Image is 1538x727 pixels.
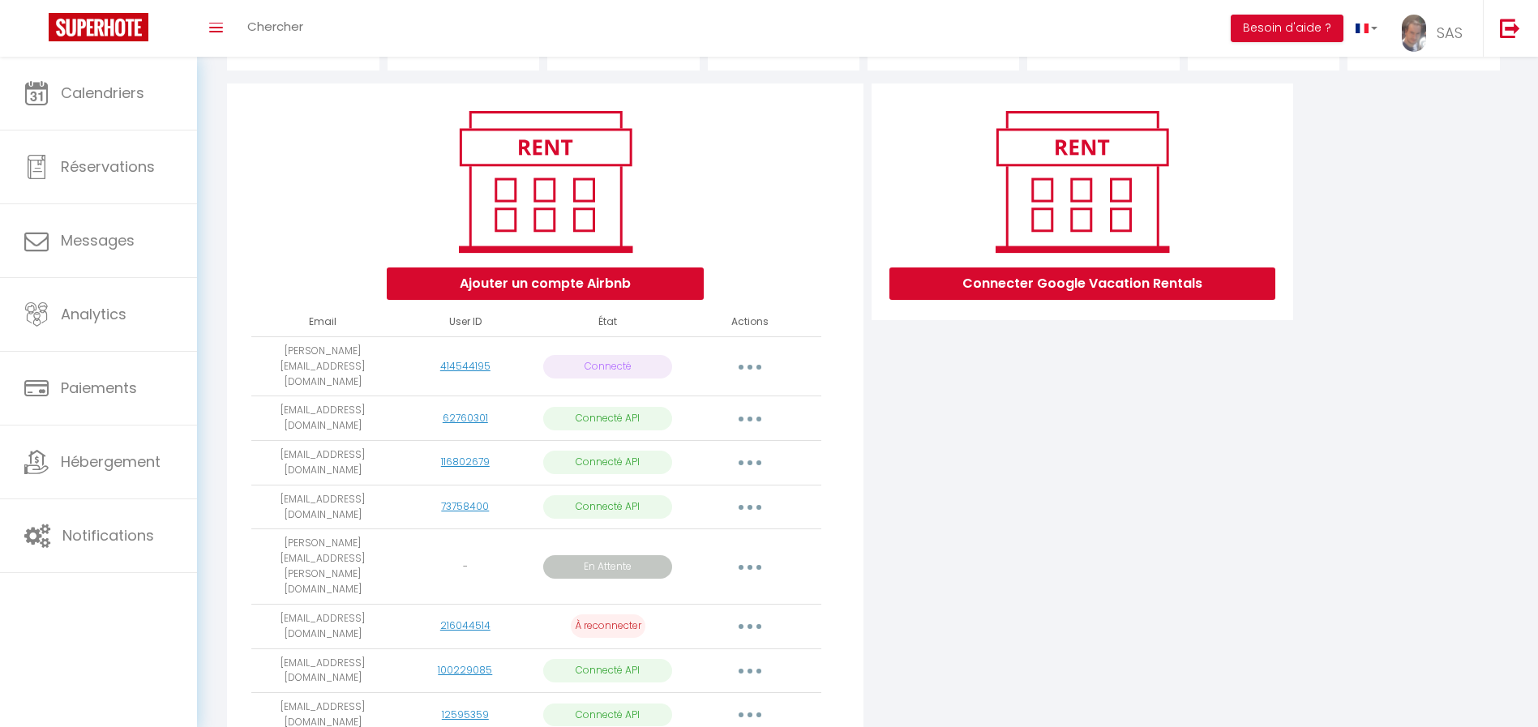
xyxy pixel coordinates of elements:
[438,663,492,677] a: 100229085
[401,559,530,575] div: -
[1402,15,1426,52] img: ...
[251,336,394,396] td: [PERSON_NAME][EMAIL_ADDRESS][DOMAIN_NAME]
[543,451,673,474] p: Connecté API
[251,441,394,485] td: [EMAIL_ADDRESS][DOMAIN_NAME]
[441,499,489,513] a: 73758400
[889,267,1275,300] button: Connecter Google Vacation Rentals
[387,267,704,300] button: Ajouter un compte Airbnb
[61,230,135,250] span: Messages
[1500,18,1520,38] img: logout
[61,156,155,177] span: Réservations
[49,13,148,41] img: Super Booking
[440,618,491,632] a: 216044514
[442,104,649,259] img: rent.png
[679,308,821,336] th: Actions
[543,495,673,519] p: Connecté API
[537,308,679,336] th: État
[442,708,489,721] a: 12595359
[61,451,161,472] span: Hébergement
[247,18,303,35] span: Chercher
[251,308,394,336] th: Email
[543,407,673,430] p: Connecté API
[61,83,144,103] span: Calendriers
[62,525,154,545] span: Notifications
[394,308,537,336] th: User ID
[979,104,1185,259] img: rent.png
[61,378,137,398] span: Paiements
[251,648,394,693] td: [EMAIL_ADDRESS][DOMAIN_NAME]
[61,304,126,324] span: Analytics
[251,604,394,648] td: [EMAIL_ADDRESS][DOMAIN_NAME]
[13,6,62,55] button: Ouvrir le widget de chat LiveChat
[441,455,490,468] a: 116802679
[251,485,394,529] td: [EMAIL_ADDRESS][DOMAIN_NAME]
[543,555,673,579] p: En Attente
[571,614,645,638] p: À reconnecter
[1437,23,1463,43] span: SAS
[543,355,673,378] p: Connecté
[251,396,394,441] td: [EMAIL_ADDRESS][DOMAIN_NAME]
[443,411,488,425] a: 62760301
[1231,15,1343,42] button: Besoin d'aide ?
[543,659,673,682] p: Connecté API
[440,359,491,373] a: 414544195
[251,529,394,604] td: [PERSON_NAME][EMAIL_ADDRESS][PERSON_NAME][DOMAIN_NAME]
[543,703,673,727] p: Connecté API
